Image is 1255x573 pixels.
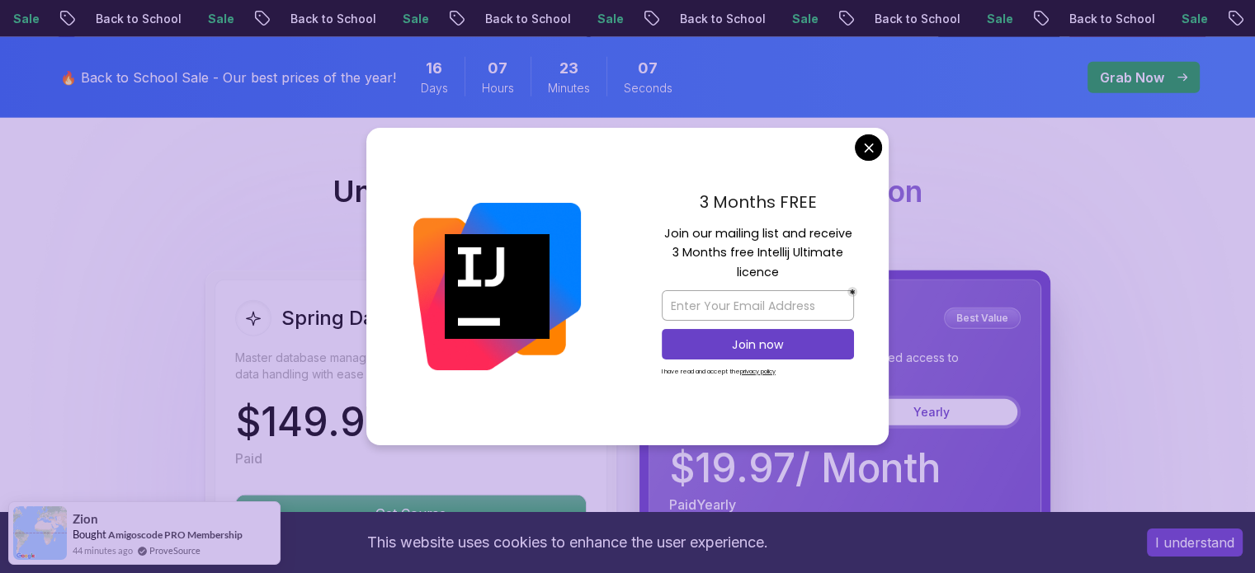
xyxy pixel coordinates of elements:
span: 7 Seconds [638,57,658,80]
p: Paid Yearly [669,495,736,514]
span: Zion [73,512,98,526]
p: Paid [235,449,262,468]
p: Back to School [242,11,354,27]
p: Sale [743,11,796,27]
p: $ 19.97 / Month [669,449,941,488]
span: 23 Minutes [559,57,578,80]
button: Accept cookies [1147,528,1243,557]
p: Back to School [436,11,549,27]
p: Get Course [236,496,586,532]
p: Master database management, advanced querying, and expert data handling with ease [235,350,587,383]
span: 44 minutes ago [73,543,133,557]
span: 16 Days [426,57,442,80]
p: Back to School [631,11,743,27]
p: Best Value [946,310,1018,326]
span: Minutes [548,80,590,96]
p: Sale [938,11,991,27]
span: Days [421,80,448,96]
p: Back to School [1021,11,1133,27]
span: 7 Hours [488,57,507,80]
p: Back to School [47,11,159,27]
p: Sale [354,11,407,27]
h2: Spring Data JPA [281,305,435,331]
h2: Unlimited Learning with [333,175,922,208]
img: provesource social proof notification image [13,506,67,560]
a: Amigoscode PRO Membership [108,528,243,541]
button: Get Course [235,495,587,533]
p: Sale [159,11,212,27]
span: Hours [482,80,514,96]
p: Back to School [826,11,938,27]
span: Seconds [624,80,672,96]
a: Get Course [235,505,587,522]
p: 🔥 Back to School Sale - Our best prices of the year! [60,68,396,87]
p: Grab Now [1100,68,1164,87]
span: Bought [73,528,106,541]
p: Sale [1133,11,1186,27]
button: Yearly [847,399,1017,425]
div: This website uses cookies to enhance the user experience. [12,524,1122,561]
a: ProveSource [149,543,201,557]
p: Sale [549,11,602,27]
p: $ 149.97 / Month [235,402,532,442]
